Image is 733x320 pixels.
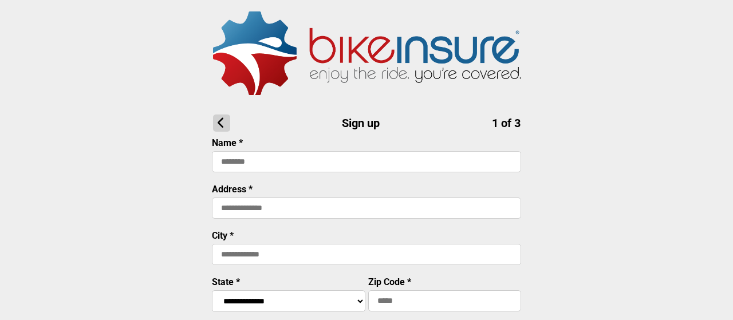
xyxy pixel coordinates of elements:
[212,230,234,241] label: City *
[212,184,253,195] label: Address *
[492,116,521,130] span: 1 of 3
[212,137,243,148] label: Name *
[213,114,521,132] h1: Sign up
[368,276,411,287] label: Zip Code *
[212,276,240,287] label: State *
